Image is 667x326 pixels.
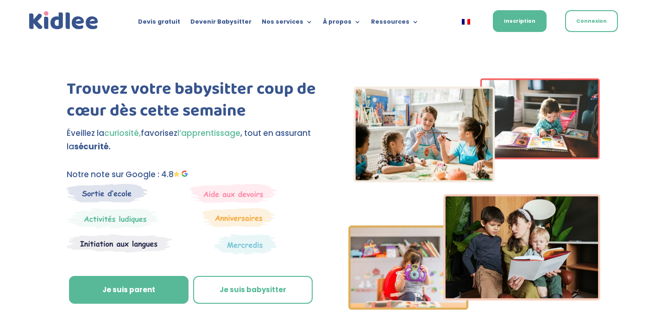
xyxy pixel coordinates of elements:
a: Je suis parent [69,276,189,304]
a: Je suis babysitter [193,276,313,304]
img: weekends [190,184,277,203]
picture: Imgs-2 [348,301,600,313]
img: Thematique [214,234,277,255]
strong: sécurité. [74,141,111,152]
h1: Trouvez votre babysitter coup de cœur dès cette semaine [67,78,319,127]
span: curiosité, [104,128,141,139]
p: Notre note sur Google : 4.8 [67,168,319,181]
img: Anniversaire [202,208,275,227]
img: Sortie decole [67,184,148,203]
img: Mercredi [67,208,158,229]
img: Atelier thematique [67,234,172,253]
p: Éveillez la favorisez , tout en assurant la [67,127,319,153]
span: l’apprentissage [177,128,240,139]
